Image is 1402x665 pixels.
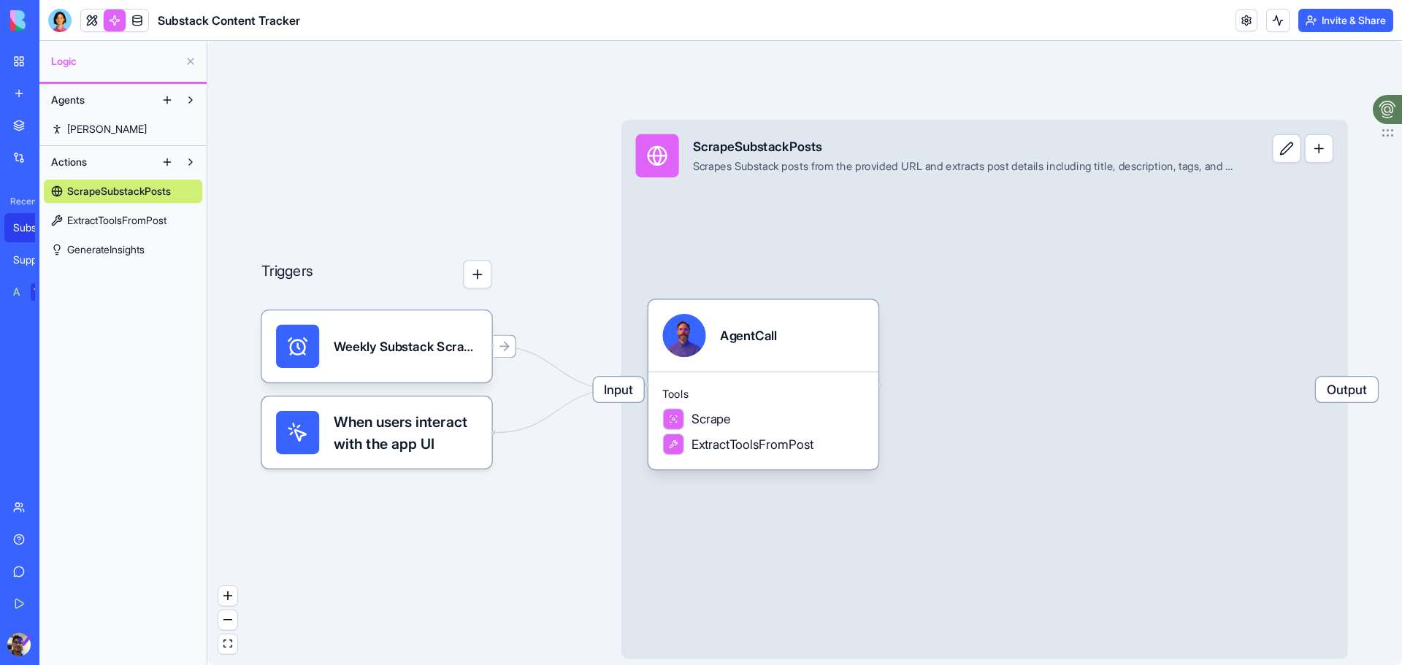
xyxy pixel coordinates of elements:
div: Substack Content Tracker [13,220,54,235]
a: ExtractToolsFromPost [44,209,202,232]
div: Weekly Substack ScraperTrigger [334,337,478,355]
button: zoom in [218,586,237,606]
div: AI Logo Generator [13,285,20,299]
span: ExtractToolsFromPost [67,213,166,228]
span: GenerateInsights [67,242,145,257]
button: Agents [44,88,156,112]
div: InputScrapeSubstackPostsScrapes Substack posts from the provided URL and extracts post details in... [621,120,1348,659]
div: AgentCall [720,326,777,345]
span: Agents [51,93,85,107]
span: Substack Content Tracker [158,12,300,29]
span: Input [594,377,644,401]
div: Support Chat [13,253,54,267]
div: Triggers [261,202,491,468]
img: logo [10,10,101,31]
a: AI Logo GeneratorTRY [4,277,63,307]
span: Tools [662,387,864,401]
img: ACg8ocKY1DAgEe0KyGI1MzXqbvyLZRCSULHupG7H8viJqVIgUiqVYalV=s96-c [7,633,31,656]
span: Scrape [692,410,731,428]
span: Output [1316,377,1378,401]
span: ScrapeSubstackPosts [67,184,171,199]
a: Support Chat [4,245,63,274]
div: AgentCallToolsScrapeExtractToolsFromPost [648,299,878,469]
a: GenerateInsights [44,238,202,261]
g: Edge from UI_TRIGGERS to 68c9cbfe72a1221440d7fdd3 [495,390,617,433]
a: Substack Content Tracker [4,213,63,242]
a: [PERSON_NAME] [44,118,202,141]
div: ScrapeSubstackPosts [693,138,1233,156]
span: When users interact with the app UI [334,411,478,454]
button: Invite & Share [1298,9,1393,32]
div: Scrapes Substack posts from the provided URL and extracts post details including title, descripti... [693,159,1233,174]
button: Actions [44,150,156,174]
p: Triggers [261,260,313,288]
span: Logic [51,54,179,69]
span: ExtractToolsFromPost [692,435,813,453]
div: Weekly Substack ScraperTrigger [261,310,491,382]
div: TRY [31,283,54,301]
a: ScrapeSubstackPosts [44,180,202,203]
span: Recent [4,196,35,207]
span: [PERSON_NAME] [67,122,147,137]
g: Edge from 68c9cc2923790d4bda863ec5 to 68c9cbfe72a1221440d7fdd3 [495,346,617,389]
button: zoom out [218,610,237,630]
div: When users interact with the app UI [261,396,491,468]
button: fit view [218,634,237,654]
span: Actions [51,155,87,169]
